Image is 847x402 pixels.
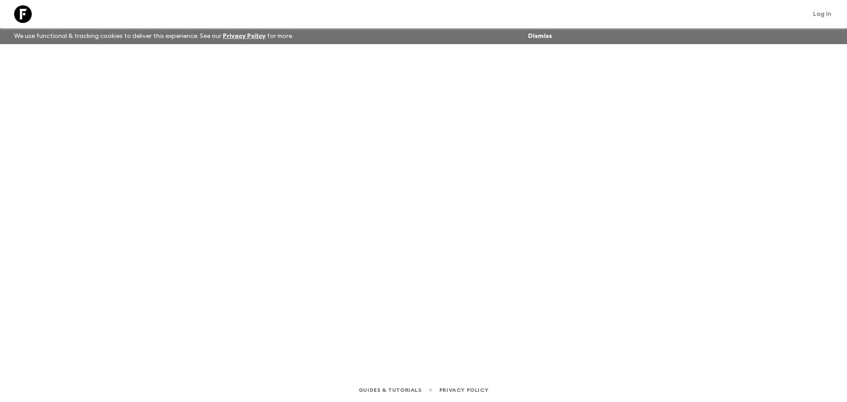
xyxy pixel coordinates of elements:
a: Privacy Policy [223,33,266,39]
a: Log in [808,8,836,20]
p: We use functional & tracking cookies to deliver this experience. See our for more. [11,28,297,44]
a: Privacy Policy [439,385,488,395]
button: Dismiss [526,30,554,42]
a: Guides & Tutorials [359,385,422,395]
